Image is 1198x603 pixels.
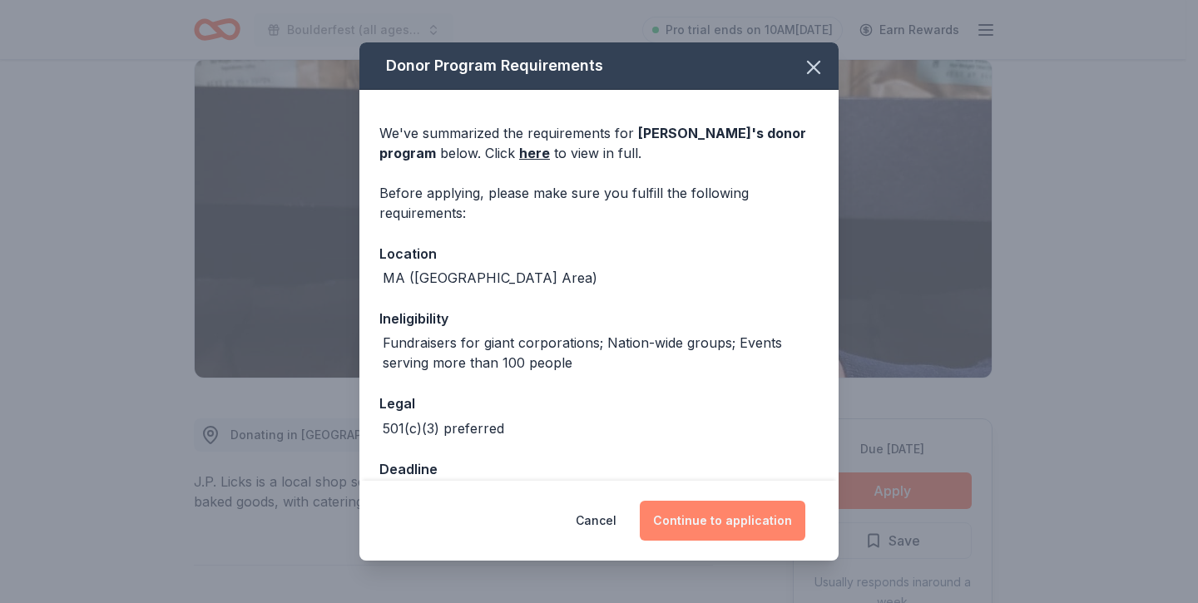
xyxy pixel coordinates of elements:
button: Cancel [576,501,616,541]
div: Donor Program Requirements [359,42,839,90]
div: Legal [379,393,819,414]
button: Continue to application [640,501,805,541]
div: Deadline [379,458,819,480]
a: here [519,143,550,163]
div: Fundraisers for giant corporations; Nation-wide groups; Events serving more than 100 people [383,333,819,373]
div: We've summarized the requirements for below. Click to view in full. [379,123,819,163]
div: MA ([GEOGRAPHIC_DATA] Area) [383,268,597,288]
div: Before applying, please make sure you fulfill the following requirements: [379,183,819,223]
div: Ineligibility [379,308,819,329]
div: 501(c)(3) preferred [383,418,504,438]
div: Location [379,243,819,264]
